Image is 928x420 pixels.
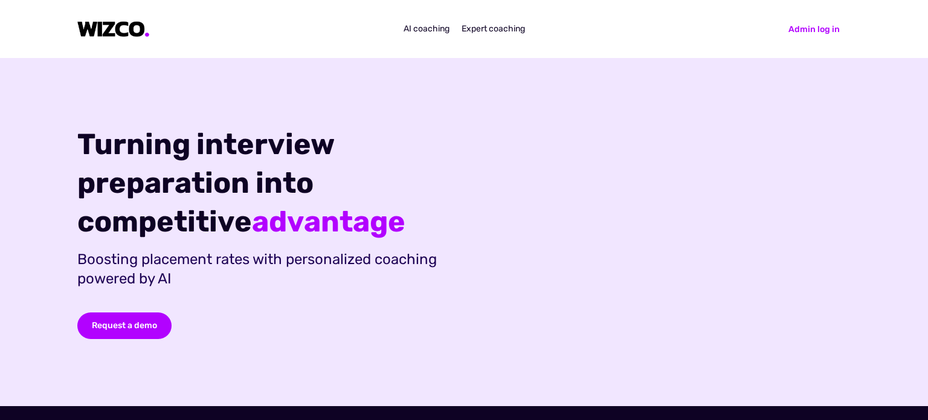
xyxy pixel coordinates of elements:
span: AI coaching [404,24,449,34]
div: Boosting placement rates with personalized coaching powered by AI [77,250,440,288]
div: Admin log in [788,23,840,36]
div: Turning interview preparation into competitive [77,125,440,241]
span: Expert coaching [462,24,525,34]
span: advantage [252,204,405,239]
div: Request a demo [77,312,172,339]
img: logo [77,21,150,37]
